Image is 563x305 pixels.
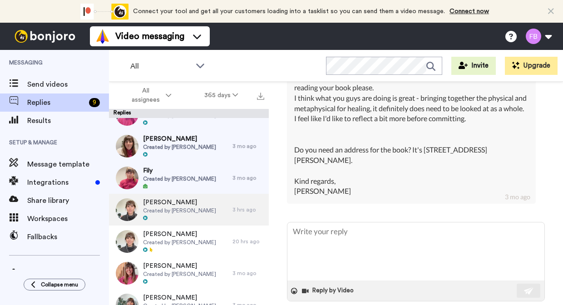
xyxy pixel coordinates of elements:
span: Send videos [27,79,109,90]
a: [PERSON_NAME]Created by [PERSON_NAME]3 mo ago [109,130,269,162]
span: All [130,61,191,72]
span: Workspaces [27,213,109,224]
div: 3 mo ago [232,143,264,150]
img: bj-logo-header-white.svg [11,30,79,43]
span: Video messaging [115,30,184,43]
span: [PERSON_NAME] [143,230,216,239]
span: Connect your tool and get all your customers loading into a tasklist so you can send them a video... [133,8,445,15]
a: Connect now [449,8,489,15]
span: [PERSON_NAME] [143,293,216,302]
div: 3 mo ago [232,174,264,182]
span: Created by [PERSON_NAME] [143,271,216,278]
img: export.svg [257,93,264,100]
span: Message template [27,159,109,170]
span: Integrations [27,177,92,188]
span: All assignees [127,86,164,104]
div: 3 mo ago [232,270,264,277]
span: [PERSON_NAME] [143,261,216,271]
div: Thanks so much Filly. I really appreciate the time you took to respond personally and I didn't se... [294,62,528,197]
span: [PERSON_NAME] [143,198,216,207]
div: 3 mo ago [505,192,530,202]
img: 31394e45-963f-42af-81d0-9ed1856aae87-thumb.jpg [116,135,138,157]
button: Invite [451,57,496,75]
span: Created by [PERSON_NAME] [143,207,216,214]
a: [PERSON_NAME]Created by [PERSON_NAME]3 mo ago [109,257,269,289]
button: All assignees [111,83,188,108]
a: FilyCreated by [PERSON_NAME]3 mo ago [109,162,269,194]
span: Fallbacks [27,231,109,242]
span: Created by [PERSON_NAME] [143,175,216,182]
button: Export all results that match these filters now. [254,89,267,102]
img: vm-color.svg [95,29,110,44]
span: Created by [PERSON_NAME] [143,143,216,151]
img: 4bb69174-d0b0-4a35-8823-c7beb5056dd4-thumb.jpg [116,167,138,189]
a: [PERSON_NAME]Created by [PERSON_NAME]20 hrs ago [109,226,269,257]
img: 22761925-c8ca-41ff-9bfa-7ca1f56e6d0b-thumb.jpg [116,262,138,285]
div: animation [79,4,128,20]
div: Replies [109,109,269,118]
span: [PERSON_NAME] [143,134,216,143]
div: 20 hrs ago [232,238,264,245]
button: 365 days [188,87,255,103]
img: send-white.svg [524,287,534,295]
button: Reply by Video [301,284,356,298]
span: Collapse menu [41,281,78,288]
button: Upgrade [505,57,558,75]
a: [PERSON_NAME]Created by [PERSON_NAME]3 hrs ago [109,194,269,226]
div: 9 [89,98,100,107]
span: Results [27,115,109,126]
span: Settings [27,268,109,279]
span: Replies [27,97,85,108]
img: 3216350c-0220-4092-9a7d-67f39b78a1e7-thumb.jpg [116,230,138,253]
div: 3 hrs ago [232,206,264,213]
button: Collapse menu [24,279,85,290]
img: 1764d546-112c-4a26-9ee6-e0bdb543cb3c-thumb.jpg [116,198,138,221]
span: Created by [PERSON_NAME] [143,239,216,246]
span: Share library [27,195,109,206]
span: Fily [143,166,216,175]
